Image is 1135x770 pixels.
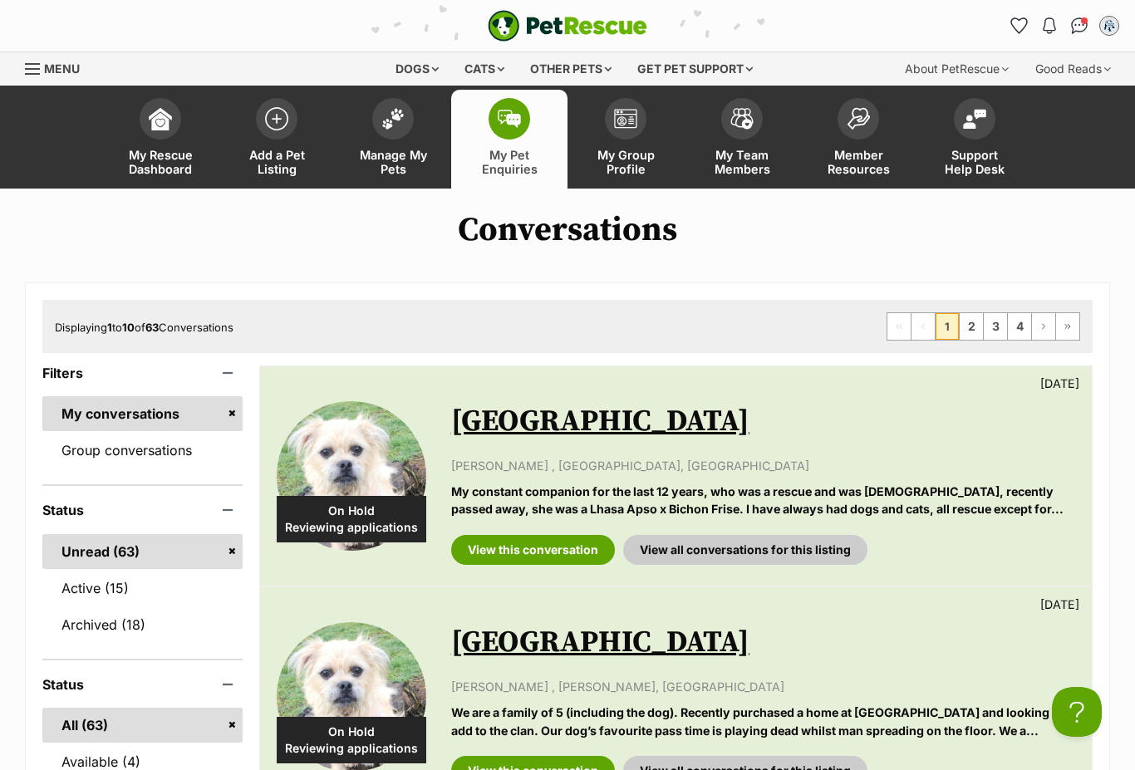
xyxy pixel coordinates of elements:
[55,321,233,334] span: Displaying to of Conversations
[1036,12,1063,39] button: Notifications
[960,313,983,340] a: Page 2
[984,313,1007,340] a: Page 3
[887,313,911,340] span: First page
[451,90,567,189] a: My Pet Enquiries
[42,677,243,692] header: Status
[145,321,159,334] strong: 63
[453,52,516,86] div: Cats
[44,61,80,76] span: Menu
[488,10,647,42] a: PetRescue
[887,312,1080,341] nav: Pagination
[893,52,1020,86] div: About PetRescue
[277,740,426,757] span: Reviewing applications
[684,90,800,189] a: My Team Members
[42,396,243,431] a: My conversations
[488,10,647,42] img: logo-e224e6f780fb5917bec1dbf3a21bbac754714ae5b6737aabdf751b685950b380.svg
[567,90,684,189] a: My Group Profile
[821,148,896,176] span: Member Resources
[122,321,135,334] strong: 10
[265,107,288,130] img: add-pet-listing-icon-0afa8454b4691262ce3f59096e99ab1cd57d4a30225e0717b998d2c9b9846f56.svg
[1071,17,1088,34] img: chat-41dd97257d64d25036548639549fe6c8038ab92f7586957e7f3b1b290dea8141.svg
[588,148,663,176] span: My Group Profile
[451,535,615,565] a: View this conversation
[42,433,243,468] a: Group conversations
[42,708,243,743] a: All (63)
[937,148,1012,176] span: Support Help Desk
[1008,313,1031,340] a: Page 4
[800,90,916,189] a: Member Resources
[1006,12,1123,39] ul: Account quick links
[451,704,1075,739] p: We are a family of 5 (including the dog). Recently purchased a home at [GEOGRAPHIC_DATA] and look...
[451,483,1075,518] p: My constant companion for the last 12 years, who was a rescue and was [DEMOGRAPHIC_DATA], recentl...
[219,90,335,189] a: Add a Pet Listing
[847,107,870,130] img: member-resources-icon-8e73f808a243e03378d46382f2149f9095a855e16c252ad45f914b54edf8863c.svg
[25,52,91,82] a: Menu
[384,52,450,86] div: Dogs
[1040,596,1079,613] p: [DATE]
[1096,12,1123,39] button: My account
[1056,313,1079,340] a: Last page
[472,148,547,176] span: My Pet Enquiries
[1024,52,1123,86] div: Good Reads
[123,148,198,176] span: My Rescue Dashboard
[42,607,243,642] a: Archived (18)
[381,108,405,130] img: manage-my-pets-icon-02211641906a0b7f246fdf0571729dbe1e7629f14944591b6c1af311fb30b64b.svg
[149,107,172,130] img: dashboard-icon-eb2f2d2d3e046f16d808141f083e7271f6b2e854fb5c12c21221c1fb7104beca.svg
[277,519,426,536] span: Reviewing applications
[518,52,623,86] div: Other pets
[356,148,430,176] span: Manage My Pets
[277,496,426,542] div: On Hold
[626,52,764,86] div: Get pet support
[1043,17,1056,34] img: notifications-46538b983faf8c2785f20acdc204bb7945ddae34d4c08c2a6579f10ce5e182be.svg
[963,109,986,129] img: help-desk-icon-fdf02630f3aa405de69fd3d07c3f3aa587a6932b1a1747fa1d2bba05be0121f9.svg
[277,401,426,551] img: Madison
[916,90,1033,189] a: Support Help Desk
[1052,687,1102,737] iframe: Help Scout Beacon - Open
[335,90,451,189] a: Manage My Pets
[936,313,959,340] span: Page 1
[42,503,243,517] header: Status
[451,678,1075,695] p: [PERSON_NAME] , [PERSON_NAME], [GEOGRAPHIC_DATA]
[1032,313,1055,340] a: Next page
[42,534,243,569] a: Unread (63)
[1066,12,1093,39] a: Conversations
[614,109,637,129] img: group-profile-icon-3fa3cf56718a62981997c0bc7e787c4b2cf8bcc04b72c1350f741eb67cf2f40e.svg
[277,717,426,763] div: On Hold
[239,148,314,176] span: Add a Pet Listing
[1006,12,1033,39] a: Favourites
[451,457,1075,474] p: [PERSON_NAME] , [GEOGRAPHIC_DATA], [GEOGRAPHIC_DATA]
[42,571,243,606] a: Active (15)
[451,624,749,661] a: [GEOGRAPHIC_DATA]
[1040,375,1079,392] p: [DATE]
[102,90,219,189] a: My Rescue Dashboard
[911,313,935,340] span: Previous page
[42,365,243,380] header: Filters
[107,321,112,334] strong: 1
[730,108,754,130] img: team-members-icon-5396bd8760b3fe7c0b43da4ab00e1e3bb1a5d9ba89233759b79545d2d3fc5d0d.svg
[498,110,521,128] img: pet-enquiries-icon-7e3ad2cf08bfb03b45e93fb7055b45f3efa6380592205ae92323e6603595dc1f.svg
[1101,17,1118,34] img: Joanne Rees profile pic
[705,148,779,176] span: My Team Members
[623,535,867,565] a: View all conversations for this listing
[451,403,749,440] a: [GEOGRAPHIC_DATA]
